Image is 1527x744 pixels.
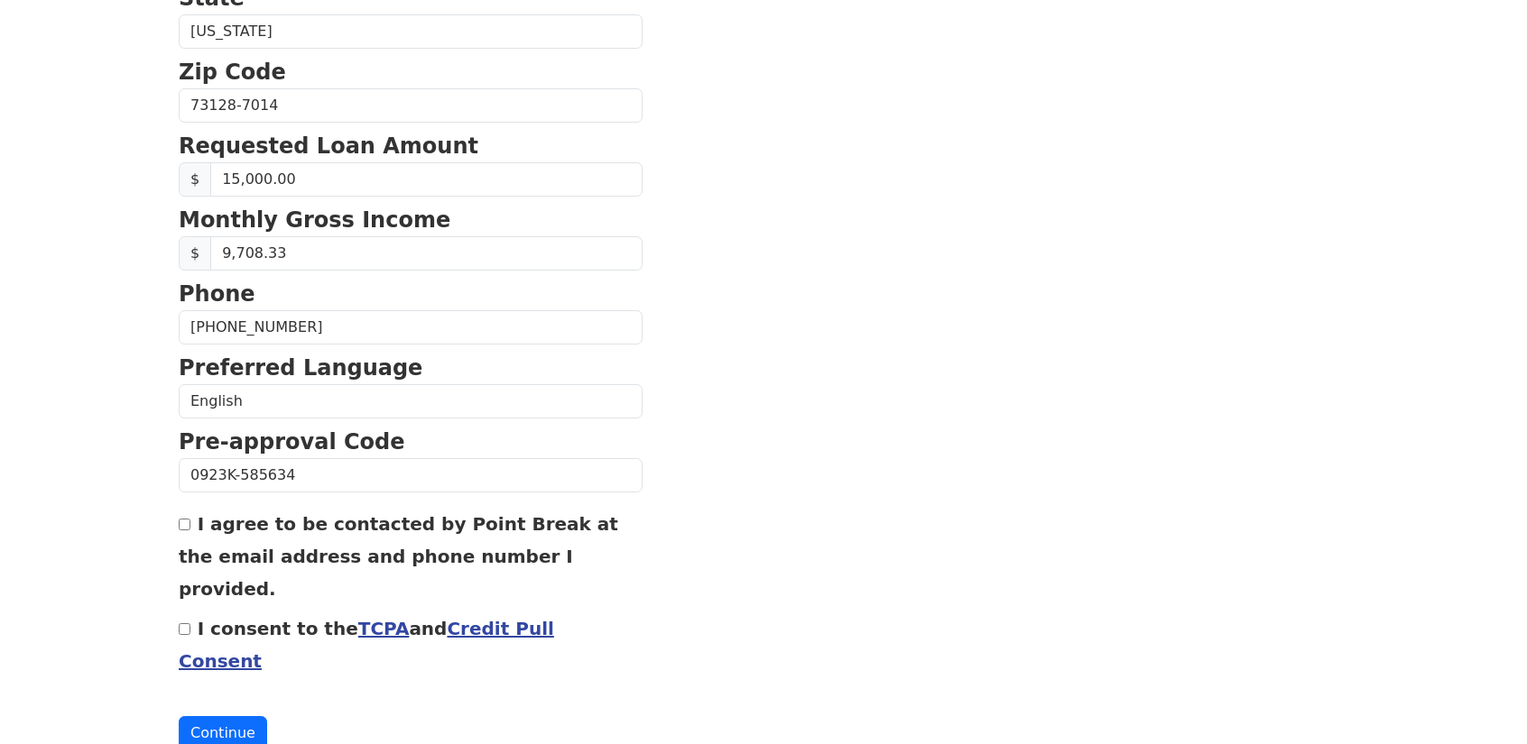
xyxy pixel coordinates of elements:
[179,458,643,492] input: Pre-approval Code
[179,310,643,344] input: Phone
[179,513,618,600] label: I agree to be contacted by Point Break at the email address and phone number I provided.
[179,355,422,381] strong: Preferred Language
[179,60,286,85] strong: Zip Code
[179,204,643,236] p: Monthly Gross Income
[179,88,643,123] input: Zip Code
[179,281,255,307] strong: Phone
[210,236,643,271] input: Monthly Gross Income
[358,618,410,639] a: TCPA
[179,618,554,672] label: I consent to the and
[179,162,211,197] span: $
[179,133,478,159] strong: Requested Loan Amount
[179,236,211,271] span: $
[179,429,405,455] strong: Pre-approval Code
[210,162,643,197] input: Requested Loan Amount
